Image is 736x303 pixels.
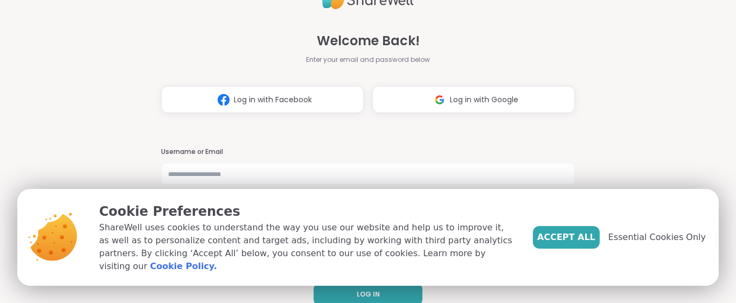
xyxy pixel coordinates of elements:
[533,226,600,249] button: Accept All
[99,221,516,273] p: ShareWell uses cookies to understand the way you use our website and help us to improve it, as we...
[429,90,450,110] img: ShareWell Logomark
[150,260,217,273] a: Cookie Policy.
[99,202,516,221] p: Cookie Preferences
[317,31,420,51] span: Welcome Back!
[450,94,518,105] span: Log in with Google
[306,55,430,65] span: Enter your email and password below
[608,231,706,244] span: Essential Cookies Only
[161,86,364,113] button: Log in with Facebook
[372,86,575,113] button: Log in with Google
[537,231,595,244] span: Accept All
[213,90,234,110] img: ShareWell Logomark
[161,147,575,157] h3: Username or Email
[357,290,380,299] span: LOG IN
[234,94,312,105] span: Log in with Facebook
